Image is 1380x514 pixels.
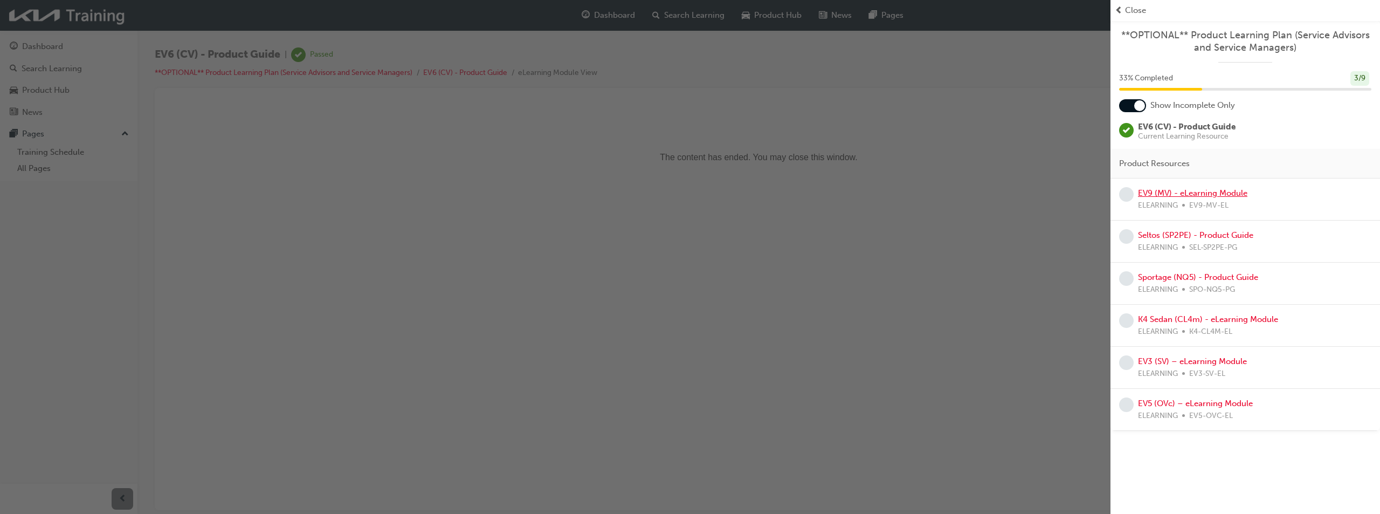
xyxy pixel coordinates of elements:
[1138,399,1253,408] a: EV5 (OVc) – eLearning Module
[1119,355,1134,370] span: learningRecordVerb_NONE-icon
[1138,284,1178,296] span: ELEARNING
[1119,123,1134,138] span: learningRecordVerb_PASS-icon
[1189,368,1225,380] span: EV3-SV-EL
[1138,314,1278,324] a: K4 Sedan (CL4m) - eLearning Module
[1138,122,1236,132] span: EV6 (CV) - Product Guide
[1150,99,1235,112] span: Show Incomplete Only
[1115,4,1376,17] button: prev-iconClose
[1138,272,1258,282] a: Sportage (NQ5) - Product Guide
[1138,133,1236,140] span: Current Learning Resource
[1125,4,1146,17] span: Close
[1138,326,1178,338] span: ELEARNING
[1138,188,1247,198] a: EV9 (MV) - eLearning Module
[1138,200,1178,212] span: ELEARNING
[1189,284,1235,296] span: SPO-NQ5-PG
[1115,4,1123,17] span: prev-icon
[1138,242,1178,254] span: ELEARNING
[1119,187,1134,202] span: learningRecordVerb_NONE-icon
[1119,72,1173,85] span: 33 % Completed
[1189,242,1237,254] span: SEL-SP2PE-PG
[1119,313,1134,328] span: learningRecordVerb_NONE-icon
[1350,71,1369,86] div: 3 / 9
[4,9,1186,57] p: The content has ended. You may close this window.
[1189,200,1229,212] span: EV9-MV-EL
[1119,271,1134,286] span: learningRecordVerb_NONE-icon
[1189,410,1233,422] span: EV5-OVC-EL
[1138,357,1247,366] a: EV3 (SV) – eLearning Module
[1138,230,1253,240] a: Seltos (SP2PE) - Product Guide
[1119,29,1371,53] a: **OPTIONAL** Product Learning Plan (Service Advisors and Service Managers)
[1138,410,1178,422] span: ELEARNING
[1119,398,1134,412] span: learningRecordVerb_NONE-icon
[1138,368,1178,380] span: ELEARNING
[1119,229,1134,244] span: learningRecordVerb_NONE-icon
[1189,326,1232,338] span: K4-CL4M-EL
[1119,157,1190,170] span: Product Resources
